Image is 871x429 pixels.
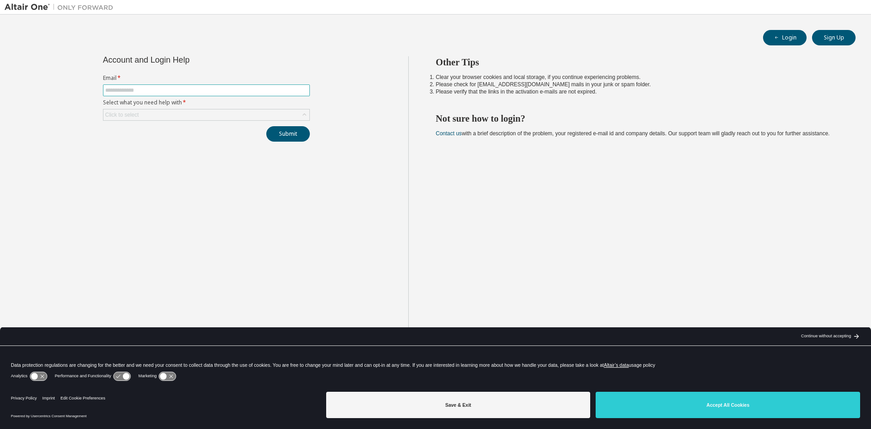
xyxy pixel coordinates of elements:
[5,3,118,12] img: Altair One
[436,130,830,137] span: with a brief description of the problem, your registered e-mail id and company details. Our suppo...
[436,88,840,95] li: Please verify that the links in the activation e-mails are not expired.
[436,56,840,68] h2: Other Tips
[763,30,807,45] button: Login
[812,30,856,45] button: Sign Up
[103,109,309,120] div: Click to select
[436,113,840,124] h2: Not sure how to login?
[105,111,139,118] div: Click to select
[266,126,310,142] button: Submit
[103,99,310,106] label: Select what you need help with
[436,130,462,137] a: Contact us
[103,56,269,64] div: Account and Login Help
[103,74,310,82] label: Email
[436,74,840,81] li: Clear your browser cookies and local storage, if you continue experiencing problems.
[436,81,840,88] li: Please check for [EMAIL_ADDRESS][DOMAIN_NAME] mails in your junk or spam folder.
